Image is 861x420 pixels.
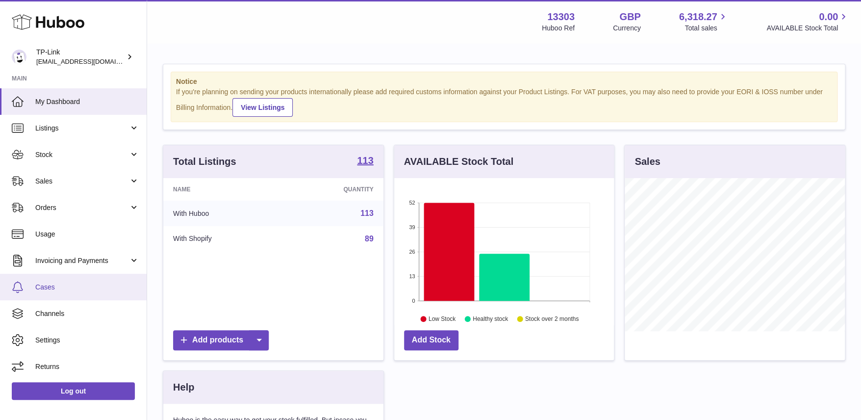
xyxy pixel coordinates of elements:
[634,155,660,168] h3: Sales
[36,57,144,65] span: [EMAIL_ADDRESS][DOMAIN_NAME]
[12,382,135,400] a: Log out
[404,330,458,350] a: Add Stock
[173,330,269,350] a: Add products
[409,249,415,255] text: 26
[404,155,513,168] h3: AVAILABLE Stock Total
[173,381,194,394] h3: Help
[282,178,383,201] th: Quantity
[163,201,282,226] td: With Huboo
[176,77,832,86] strong: Notice
[679,10,729,33] a: 6,318.27 Total sales
[525,315,579,322] text: Stock over 2 months
[365,235,374,243] a: 89
[412,298,415,304] text: 0
[409,273,415,279] text: 13
[35,256,129,265] span: Invoicing and Payments
[766,24,849,33] span: AVAILABLE Stock Total
[429,315,456,322] text: Low Stock
[766,10,849,33] a: 0.00 AVAILABLE Stock Total
[357,156,373,167] a: 113
[613,24,641,33] div: Currency
[163,226,282,252] td: With Shopify
[684,24,728,33] span: Total sales
[35,124,129,133] span: Listings
[547,10,575,24] strong: 13303
[409,200,415,206] text: 52
[542,24,575,33] div: Huboo Ref
[473,315,508,322] text: Healthy stock
[35,230,139,239] span: Usage
[232,98,293,117] a: View Listings
[35,336,139,345] span: Settings
[35,203,129,212] span: Orders
[357,156,373,165] strong: 113
[619,10,640,24] strong: GBP
[35,177,129,186] span: Sales
[35,362,139,371] span: Returns
[409,224,415,230] text: 39
[35,150,129,159] span: Stock
[360,209,374,217] a: 113
[163,178,282,201] th: Name
[173,155,236,168] h3: Total Listings
[679,10,717,24] span: 6,318.27
[35,97,139,106] span: My Dashboard
[12,50,26,64] img: gaby.chen@tp-link.com
[176,87,832,117] div: If you're planning on sending your products internationally please add required customs informati...
[36,48,125,66] div: TP-Link
[35,283,139,292] span: Cases
[819,10,838,24] span: 0.00
[35,309,139,318] span: Channels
